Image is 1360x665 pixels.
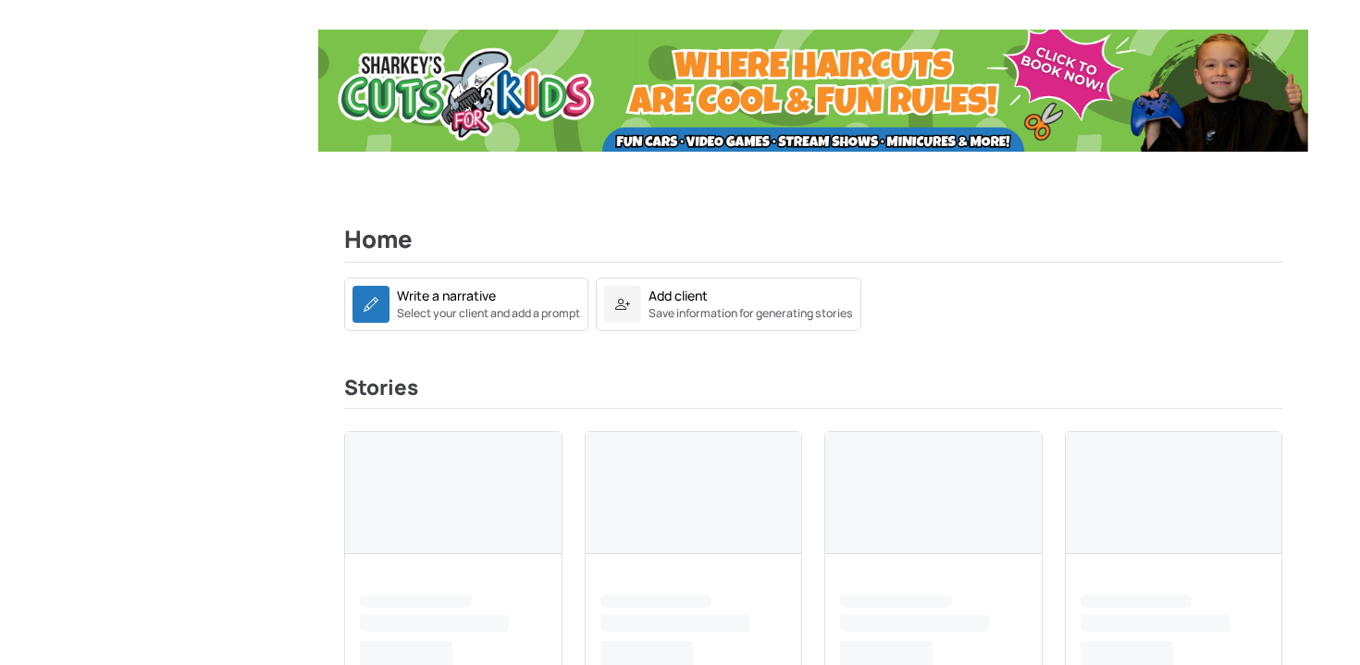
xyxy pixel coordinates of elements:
[344,277,588,331] a: Write a narrativeSelect your client and add a prompt
[344,376,1282,409] h3: Stories
[397,286,496,305] div: Write a narrative
[649,286,708,305] div: Add client
[397,305,580,322] small: Select your client and add a prompt
[596,277,861,331] a: Add clientSave information for generating stories
[318,30,1308,152] img: Ad Banner
[596,294,861,312] a: Add clientSave information for generating stories
[344,226,1282,263] h2: Home
[649,305,853,322] small: Save information for generating stories
[344,294,588,312] a: Write a narrativeSelect your client and add a prompt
